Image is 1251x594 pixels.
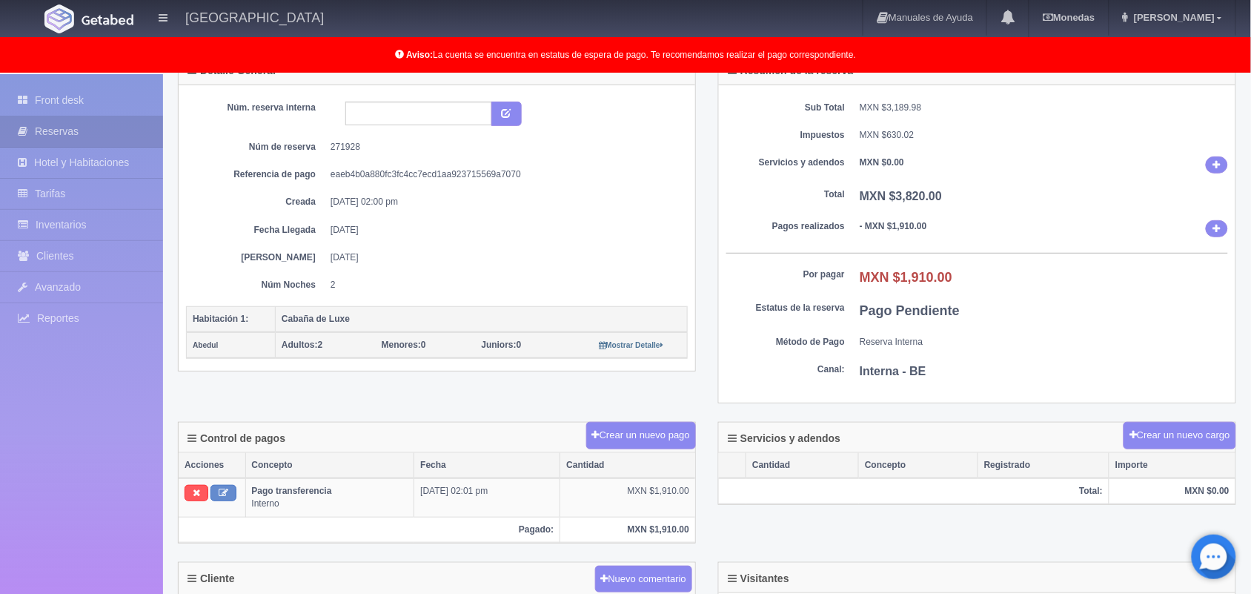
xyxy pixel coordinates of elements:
[482,340,517,350] strong: Juniors:
[560,478,695,517] td: MXN $1,910.00
[860,303,960,318] b: Pago Pendiente
[860,365,926,377] b: Interna - BE
[414,453,560,478] th: Fecha
[331,168,677,181] dd: eaeb4b0a880fc3fc4cc7ecd1aa923715569a7070
[179,453,245,478] th: Acciones
[586,422,696,449] button: Crear un nuevo pago
[719,478,1109,504] th: Total:
[746,453,859,478] th: Cantidad
[197,168,316,181] dt: Referencia de pago
[860,157,904,168] b: MXN $0.00
[382,340,421,350] strong: Menores:
[728,433,840,444] h4: Servicios y adendos
[860,336,1228,349] dd: Reserva Interna
[1109,453,1235,478] th: Importe
[728,573,789,584] h4: Visitantes
[331,196,677,208] dd: [DATE] 02:00 pm
[860,102,1228,114] dd: MXN $3,189.98
[282,340,318,350] strong: Adultos:
[560,453,695,478] th: Cantidad
[726,220,845,233] dt: Pagos realizados
[188,433,285,444] h4: Control de pagos
[331,224,677,237] dd: [DATE]
[197,102,316,114] dt: Núm. reserva interna
[859,453,978,478] th: Concepto
[252,486,332,496] b: Pago transferencia
[860,190,942,202] b: MXN $3,820.00
[1043,12,1095,23] b: Monedas
[860,129,1228,142] dd: MXN $630.02
[331,251,677,264] dd: [DATE]
[599,341,663,349] small: Mostrar Detalle
[197,224,316,237] dt: Fecha Llegada
[276,306,688,332] th: Cabaña de Luxe
[599,340,663,350] a: Mostrar Detalle
[595,566,693,593] button: Nuevo comentario
[726,336,845,349] dt: Método de Pago
[193,341,219,349] small: Abedul
[726,302,845,314] dt: Estatus de la reserva
[188,573,235,584] h4: Cliente
[282,340,322,350] span: 2
[1124,422,1236,449] button: Crear un nuevo cargo
[197,196,316,208] dt: Creada
[560,517,695,542] th: MXN $1,910.00
[44,4,74,33] img: Getabed
[331,141,677,154] dd: 271928
[860,270,952,285] b: MXN $1,910.00
[726,129,845,142] dt: Impuestos
[193,314,248,324] b: Habitación 1:
[726,156,845,169] dt: Servicios y adendos
[197,251,316,264] dt: [PERSON_NAME]
[482,340,522,350] span: 0
[1130,12,1215,23] span: [PERSON_NAME]
[726,268,845,281] dt: Por pagar
[414,478,560,517] td: [DATE] 02:01 pm
[331,279,677,291] dd: 2
[726,363,845,376] dt: Canal:
[978,453,1109,478] th: Registrado
[185,7,324,26] h4: [GEOGRAPHIC_DATA]
[197,279,316,291] dt: Núm Noches
[1109,478,1235,504] th: MXN $0.00
[382,340,426,350] span: 0
[245,453,414,478] th: Concepto
[726,102,845,114] dt: Sub Total
[82,14,133,25] img: Getabed
[179,517,560,542] th: Pagado:
[726,188,845,201] dt: Total
[197,141,316,154] dt: Núm de reserva
[245,478,414,517] td: Interno
[860,221,927,231] b: - MXN $1,910.00
[406,50,433,60] b: Aviso:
